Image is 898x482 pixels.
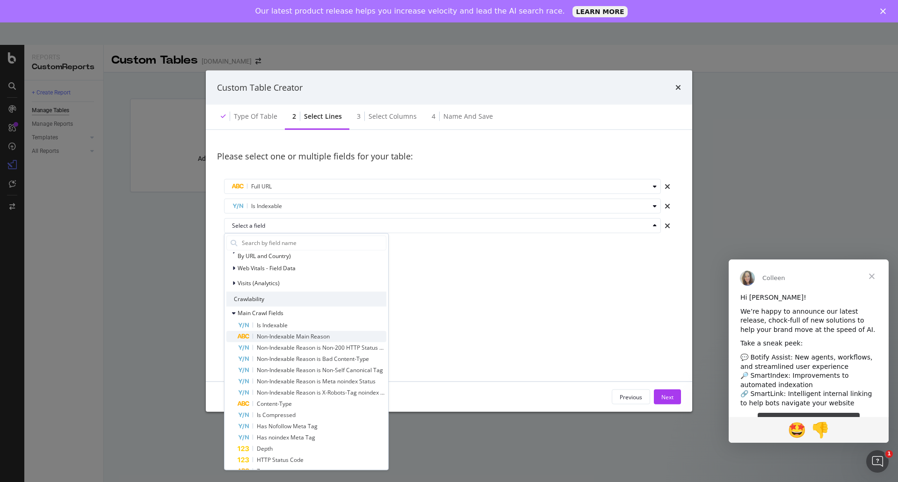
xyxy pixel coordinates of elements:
div: Custom Table Creator [217,81,303,94]
div: 4 [432,112,435,121]
div: Our latest product release helps you increase velocity and lead the AI search race. [255,7,565,16]
span: Full URL [251,182,272,190]
span: Depth [257,445,273,453]
span: Has noindex Meta Tag [257,433,315,441]
span: Is Compressed [257,411,296,419]
div: Select lines [304,112,342,121]
iframe: Intercom live chat message [729,259,889,443]
span: Google Search Console Keywords (Aggregated Metrics By URL and Country) [238,244,380,259]
button: Previous [612,389,650,404]
div: Close [880,8,890,14]
span: Content-Type [257,400,292,408]
button: Next [654,389,681,404]
span: Non-Indexable Reason is Non-200 HTTP Status Code [257,344,393,352]
span: Non-Indexable Main Reason [257,332,330,340]
div: Previous [620,393,642,401]
span: Non-Indexable Reason is Bad Content-Type [257,355,369,363]
button: Is Indexable [224,199,661,214]
div: Next [661,393,673,401]
span: Is Indexable [257,321,288,329]
div: times [675,81,681,94]
div: Select a field [232,223,649,229]
div: Crawlability [226,292,386,307]
div: Select columns [369,112,417,121]
div: times [661,218,674,233]
div: times [661,179,674,194]
div: times [661,199,674,214]
span: HTTP Status Code [257,456,304,464]
a: LEARN MORE [572,6,628,17]
input: Search by field name [241,236,386,250]
div: Name and save [443,112,493,121]
button: Select a field [224,218,661,233]
span: Non-Indexable Reason is Non-Self Canonical Tag [257,366,383,374]
span: Has Nofollow Meta Tag [257,422,318,430]
div: Type of table [234,112,277,121]
button: Full URL [224,179,661,194]
div: modal [206,70,692,412]
span: Main Crawl Fields [238,309,283,317]
iframe: Intercom live chat [866,450,889,473]
span: Is Indexable [251,202,282,210]
span: Non-Indexable Reason is X-Robots-Tag noindex Status [257,388,397,396]
span: Visits (Analytics) [238,279,280,287]
span: Non-Indexable Reason is Meta noindex Status [257,377,376,385]
div: Please select one or multiple fields for your table: [217,141,681,172]
div: 3 [357,112,361,121]
div: 2 [292,112,296,121]
span: 1 [885,450,893,458]
span: Web Vitals - Field Data [238,264,296,272]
